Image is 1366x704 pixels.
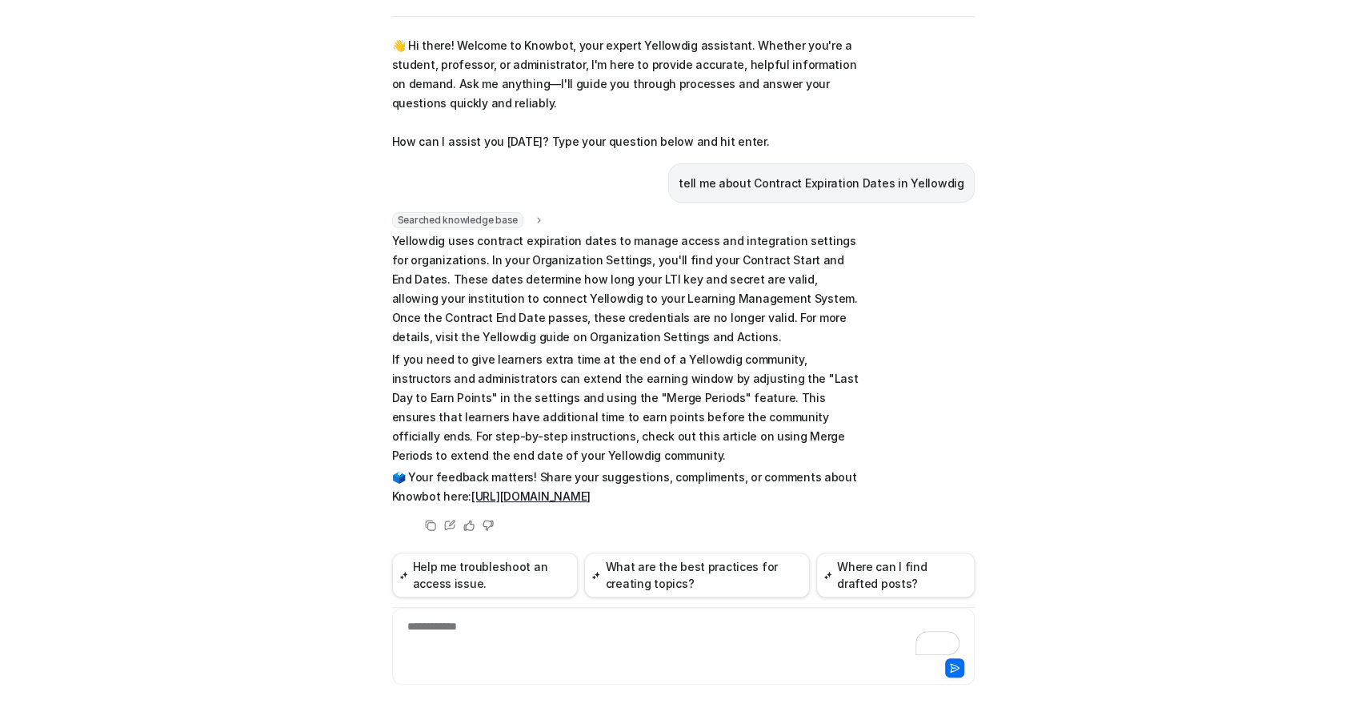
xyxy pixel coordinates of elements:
[392,212,523,228] span: Searched knowledge base
[392,468,860,506] p: 🗳️ Your feedback matters! Share your suggestions, compliments, or comments about Knowbot here:
[392,231,860,347] p: Yellowdig uses contract expiration dates to manage access and integration settings for organizati...
[471,489,591,503] a: [URL][DOMAIN_NAME]
[396,618,971,655] div: To enrich screen reader interactions, please activate Accessibility in Grammarly extension settings
[392,350,860,465] p: If you need to give learners extra time at the end of a Yellowdig community, instructors and admi...
[392,36,860,151] p: 👋 Hi there! Welcome to Knowbot, your expert Yellowdig assistant. Whether you're a student, profes...
[816,553,975,597] button: Where can I find drafted posts?
[679,174,963,193] p: tell me about Contract Expiration Dates in Yellowdig
[392,553,579,597] button: Help me troubleshoot an access issue.
[584,553,809,597] button: What are the best practices for creating topics?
